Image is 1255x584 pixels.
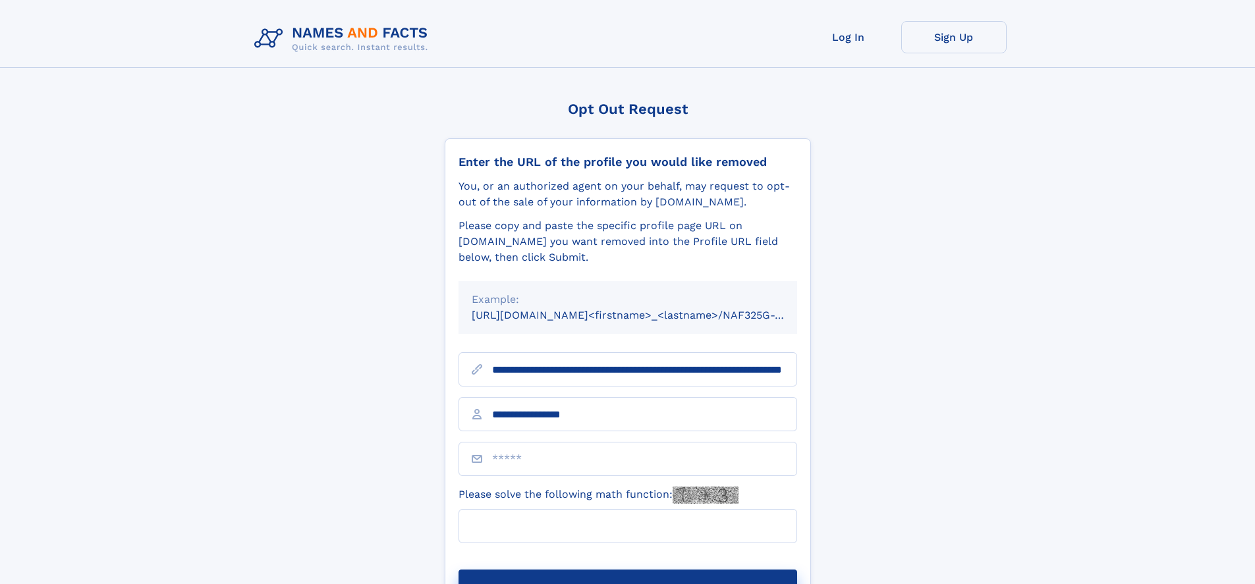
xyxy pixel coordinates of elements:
[472,292,784,307] div: Example:
[796,21,901,53] a: Log In
[445,101,811,117] div: Opt Out Request
[249,21,439,57] img: Logo Names and Facts
[459,178,797,210] div: You, or an authorized agent on your behalf, may request to opt-out of the sale of your informatio...
[472,309,822,321] small: [URL][DOMAIN_NAME]<firstname>_<lastname>/NAF325G-xxxxxxxx
[459,155,797,169] div: Enter the URL of the profile you would like removed
[901,21,1007,53] a: Sign Up
[459,218,797,265] div: Please copy and paste the specific profile page URL on [DOMAIN_NAME] you want removed into the Pr...
[459,487,739,504] label: Please solve the following math function:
